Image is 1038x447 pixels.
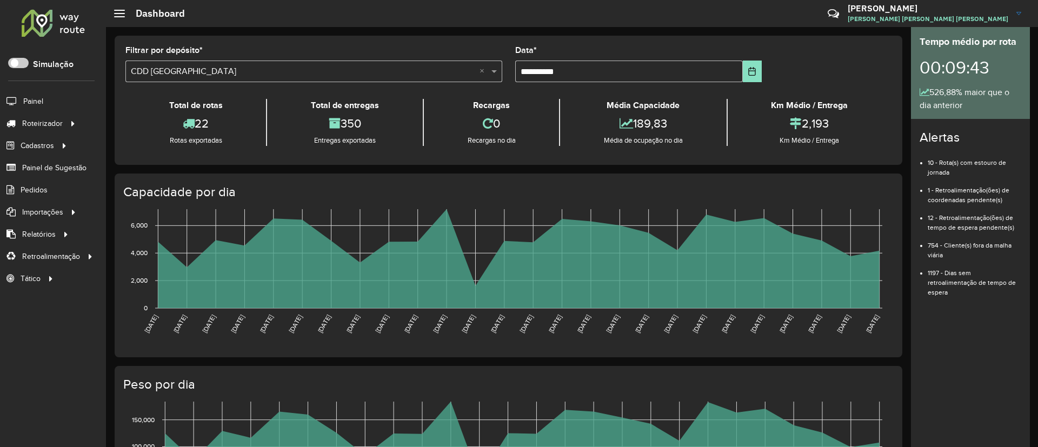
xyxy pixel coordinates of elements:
[33,58,74,71] label: Simulação
[518,313,534,334] text: [DATE]
[691,313,707,334] text: [DATE]
[403,313,418,334] text: [DATE]
[144,304,148,311] text: 0
[920,86,1021,112] div: 526,88% maior que o dia anterior
[749,313,765,334] text: [DATE]
[21,273,41,284] span: Tático
[848,3,1008,14] h3: [PERSON_NAME]
[743,61,762,82] button: Choose Date
[316,313,332,334] text: [DATE]
[928,260,1021,297] li: 1197 - Dias sem retroalimentação de tempo de espera
[848,14,1008,24] span: [PERSON_NAME] [PERSON_NAME] [PERSON_NAME]
[515,44,537,57] label: Data
[345,313,361,334] text: [DATE]
[22,206,63,218] span: Importações
[634,313,649,334] text: [DATE]
[730,135,889,146] div: Km Médio / Entrega
[128,112,263,135] div: 22
[928,150,1021,177] li: 10 - Rota(s) com estouro de jornada
[480,65,489,78] span: Clear all
[288,313,303,334] text: [DATE]
[563,135,723,146] div: Média de ocupação no dia
[720,313,736,334] text: [DATE]
[21,140,54,151] span: Cadastros
[864,313,880,334] text: [DATE]
[230,313,245,334] text: [DATE]
[920,49,1021,86] div: 00:09:43
[461,313,476,334] text: [DATE]
[123,377,891,392] h4: Peso por dia
[123,184,891,200] h4: Capacidade por dia
[427,135,556,146] div: Recargas no dia
[22,229,56,240] span: Relatórios
[730,112,889,135] div: 2,193
[920,130,1021,145] h4: Alertas
[131,222,148,229] text: 6,000
[920,35,1021,49] div: Tempo médio por rota
[258,313,274,334] text: [DATE]
[928,177,1021,205] li: 1 - Retroalimentação(ões) de coordenadas pendente(s)
[143,313,159,334] text: [DATE]
[928,232,1021,260] li: 754 - Cliente(s) fora da malha viária
[22,118,63,129] span: Roteirizador
[132,416,155,423] text: 150,000
[270,112,420,135] div: 350
[270,99,420,112] div: Total de entregas
[23,96,43,107] span: Painel
[22,251,80,262] span: Retroalimentação
[22,162,86,174] span: Painel de Sugestão
[172,313,188,334] text: [DATE]
[125,44,203,57] label: Filtrar por depósito
[131,277,148,284] text: 2,000
[432,313,448,334] text: [DATE]
[663,313,678,334] text: [DATE]
[547,313,563,334] text: [DATE]
[131,249,148,256] text: 4,000
[778,313,794,334] text: [DATE]
[576,313,591,334] text: [DATE]
[822,2,845,25] a: Contato Rápido
[730,99,889,112] div: Km Médio / Entrega
[605,313,621,334] text: [DATE]
[807,313,822,334] text: [DATE]
[427,112,556,135] div: 0
[563,112,723,135] div: 189,83
[128,135,263,146] div: Rotas exportadas
[374,313,390,334] text: [DATE]
[427,99,556,112] div: Recargas
[270,135,420,146] div: Entregas exportadas
[128,99,263,112] div: Total de rotas
[836,313,851,334] text: [DATE]
[201,313,217,334] text: [DATE]
[928,205,1021,232] li: 12 - Retroalimentação(ões) de tempo de espera pendente(s)
[563,99,723,112] div: Média Capacidade
[125,8,185,19] h2: Dashboard
[21,184,48,196] span: Pedidos
[489,313,505,334] text: [DATE]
